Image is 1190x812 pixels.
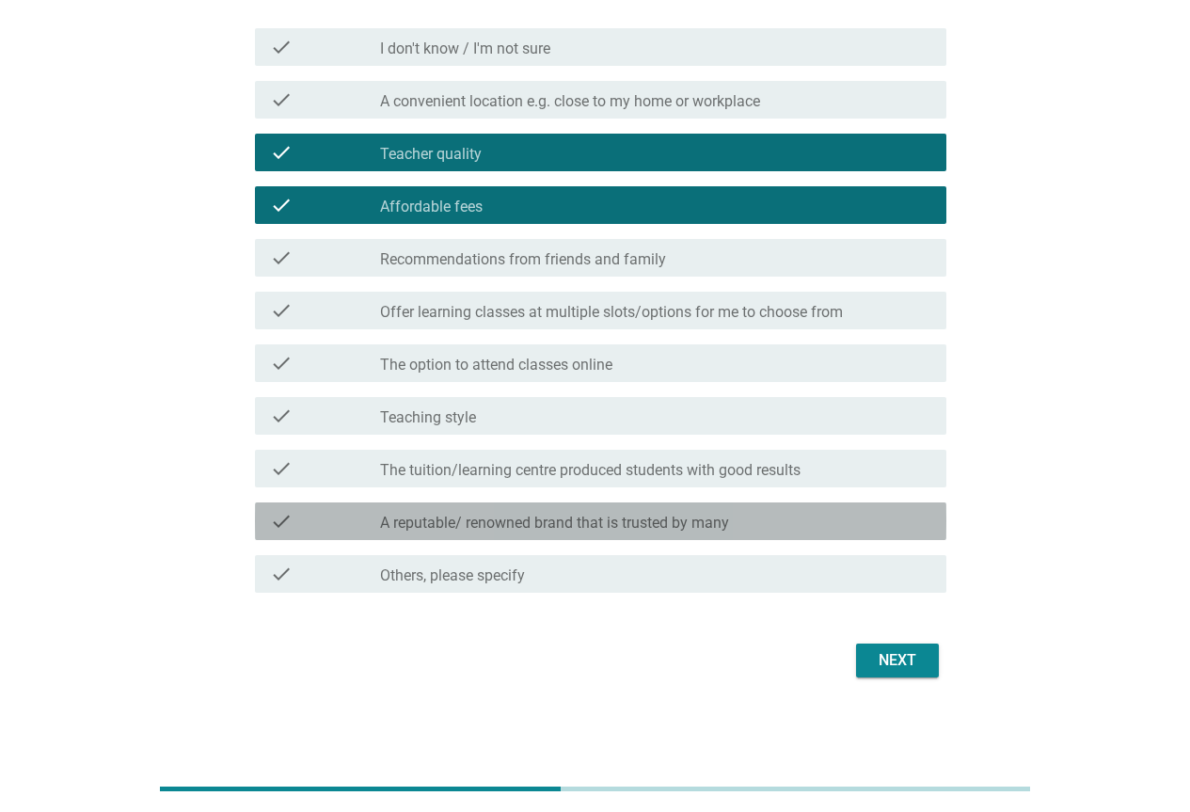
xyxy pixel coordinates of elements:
[270,299,293,322] i: check
[380,250,666,269] label: Recommendations from friends and family
[871,649,924,672] div: Next
[380,92,760,111] label: A convenient location e.g. close to my home or workplace
[270,36,293,58] i: check
[380,303,843,322] label: Offer learning classes at multiple slots/options for me to choose from
[270,510,293,533] i: check
[380,461,801,480] label: The tuition/learning centre produced students with good results
[270,457,293,480] i: check
[270,247,293,269] i: check
[380,40,550,58] label: I don't know / I'm not sure
[270,352,293,374] i: check
[380,356,612,374] label: The option to attend classes online
[856,644,939,677] button: Next
[270,405,293,427] i: check
[270,141,293,164] i: check
[270,194,293,216] i: check
[270,563,293,585] i: check
[270,88,293,111] i: check
[380,408,476,427] label: Teaching style
[380,145,482,164] label: Teacher quality
[380,514,729,533] label: A reputable/ renowned brand that is trusted by many
[380,198,483,216] label: Affordable fees
[380,566,525,585] label: Others, please specify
